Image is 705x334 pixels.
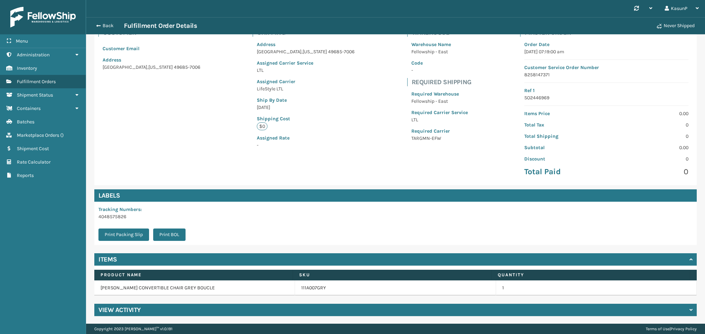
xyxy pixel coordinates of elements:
span: Tracking Numbers : [98,207,142,212]
p: Customer Service Order Number [524,64,688,71]
p: 0.00 [610,144,688,151]
p: Customer Email [103,45,200,52]
label: Product Name [101,272,286,278]
p: - [257,142,355,149]
p: LTL [257,67,355,74]
p: Subtotal [524,144,602,151]
p: [DATE] 07:19:00 am [524,48,688,55]
span: Address [257,42,275,47]
span: 49685-7006 [328,49,355,55]
span: [GEOGRAPHIC_DATA] [103,64,147,70]
span: 49685-7006 [174,64,200,70]
p: $0 [257,122,267,130]
span: Administration [17,52,50,58]
div: | [646,324,697,334]
span: [US_STATE] [303,49,327,55]
p: Required Carrier [411,127,468,135]
p: Total Paid [524,167,602,177]
span: Menu [16,38,28,44]
p: 8258147371 [524,71,688,78]
td: [PERSON_NAME] CONVERTIBLE CHAIR GREY BOUCLE [94,280,295,296]
a: 111A007GRY [301,285,326,291]
p: 0 [610,133,688,140]
h4: Required Shipping [412,78,472,86]
button: Never Shipped [653,19,699,33]
p: Required Carrier Service [411,109,468,116]
p: Total Shipping [524,133,602,140]
p: Fellowship - East [411,48,468,55]
p: Assigned Rate [257,134,355,142]
h4: Items [98,255,117,264]
label: Quantity [498,272,684,278]
span: Inventory [17,65,37,71]
p: 0 [610,155,688,163]
span: [GEOGRAPHIC_DATA] [257,49,302,55]
img: logo [10,7,76,27]
span: Batches [17,119,34,125]
span: ( ) [60,132,64,138]
p: Assigned Carrier Service [257,59,355,67]
span: Marketplace Orders [17,132,59,138]
p: 0 [610,167,688,177]
span: Rate Calculator [17,159,51,165]
p: Ref 1 [524,87,688,94]
p: Warehouse Name [411,41,468,48]
button: Print BOL [153,229,186,241]
span: , [302,49,303,55]
span: , [147,64,148,70]
p: TARGMN-EFW [411,135,468,142]
span: Reports [17,172,34,178]
p: [DATE] [257,104,355,111]
p: SO2446969 [524,94,688,101]
p: 0 [610,121,688,129]
a: Privacy Policy [671,326,697,331]
p: 4048575826 [98,213,190,220]
span: [US_STATE] [148,64,173,70]
span: Fulfillment Orders [17,79,56,85]
h4: Labels [94,189,697,202]
label: SKU [299,272,485,278]
p: LifeStyle LTL [257,85,355,92]
p: Assigned Carrier [257,78,355,85]
button: Back [92,23,124,29]
p: Required Warehouse [411,90,468,98]
p: Ship By Date [257,97,355,104]
span: Shipment Status [17,92,53,98]
span: Shipment Cost [17,146,49,152]
button: Print Packing Slip [98,229,149,241]
p: Total Tax [524,121,602,129]
p: LTL [411,116,468,123]
p: Code [411,59,468,67]
p: - [411,67,468,74]
p: 0.00 [610,110,688,117]
td: 1 [496,280,697,296]
span: Address [103,57,121,63]
a: Terms of Use [646,326,670,331]
p: Order Date [524,41,688,48]
i: Never Shipped [657,24,662,29]
p: Items Price [524,110,602,117]
span: Containers [17,105,41,111]
p: Discount [524,155,602,163]
p: Fellowship - East [411,98,468,105]
h4: View Activity [98,306,141,314]
p: Copyright 2023 [PERSON_NAME]™ v 1.0.191 [94,324,172,334]
p: Shipping Cost [257,115,355,122]
h3: Fulfillment Order Details [124,22,197,30]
